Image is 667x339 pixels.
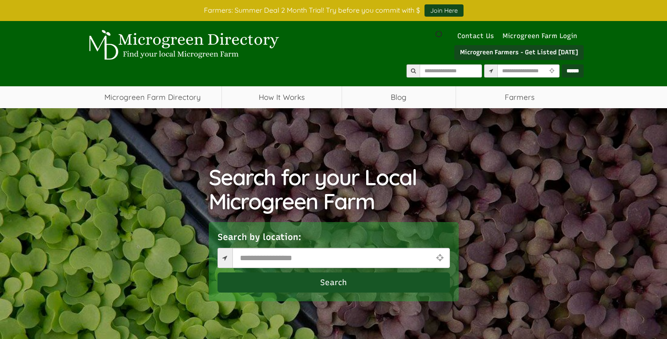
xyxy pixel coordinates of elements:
[453,32,498,40] a: Contact Us
[547,68,556,74] i: Use Current Location
[503,32,581,40] a: Microgreen Farm Login
[218,272,450,293] button: Search
[424,4,464,17] a: Join Here
[84,30,281,60] img: Microgreen Directory
[454,45,584,60] a: Microgreen Farmers - Get Listed [DATE]
[209,165,459,213] h1: Search for your Local Microgreen Farm
[218,231,301,244] label: Search by location:
[456,86,584,108] span: Farmers
[84,86,222,108] a: Microgreen Farm Directory
[77,4,590,17] div: Farmers: Summer Deal 2 Month Trial! Try before you commit with $
[342,86,456,108] a: Blog
[222,86,342,108] a: How It Works
[434,254,445,262] i: Use Current Location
